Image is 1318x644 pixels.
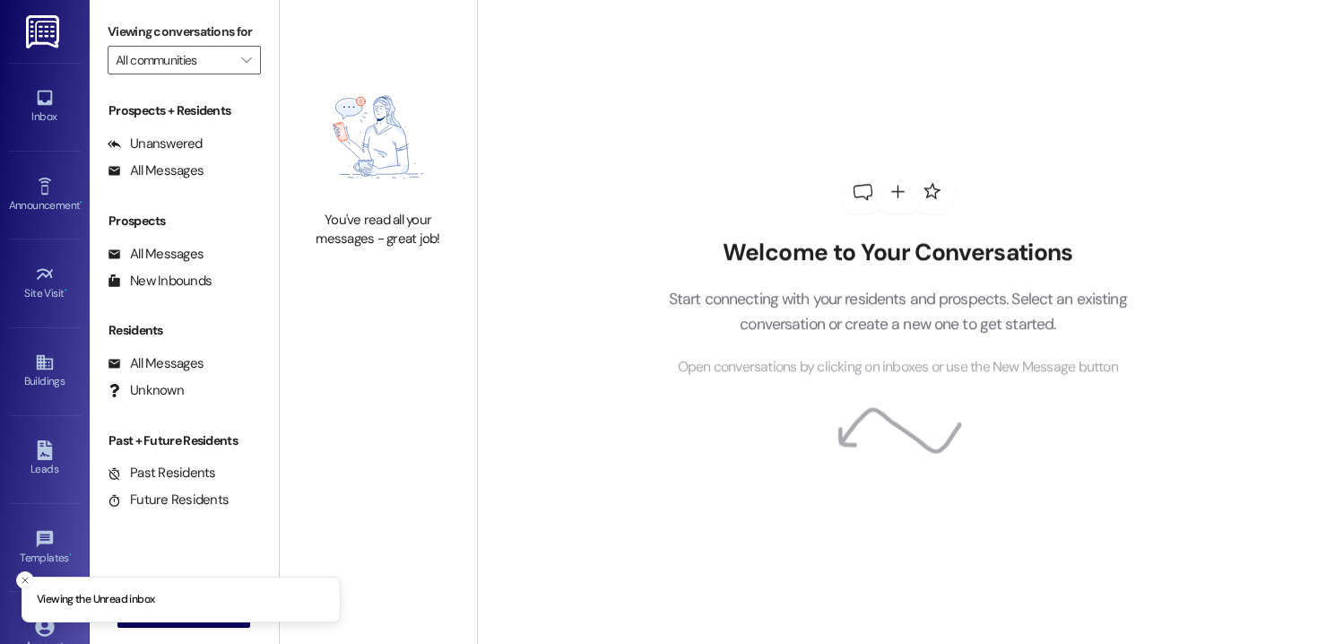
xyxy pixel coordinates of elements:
a: Templates • [9,524,81,572]
i:  [241,53,251,67]
a: Site Visit • [9,259,81,308]
a: Inbox [9,83,81,131]
div: Unanswered [108,135,203,153]
button: Close toast [16,571,34,589]
div: Prospects [90,212,279,231]
div: New Inbounds [108,272,212,291]
div: Unknown [108,381,184,400]
span: Open conversations by clicking on inboxes or use the New Message button [678,356,1118,379]
div: All Messages [108,161,204,180]
div: Future Residents [108,491,229,509]
div: Residents [90,321,279,340]
a: Buildings [9,347,81,396]
div: All Messages [108,245,204,264]
div: You've read all your messages - great job! [299,211,457,249]
img: ResiDesk Logo [26,15,63,48]
span: • [80,196,82,209]
p: Start connecting with your residents and prospects. Select an existing conversation or create a n... [641,286,1154,337]
div: Past + Future Residents [90,431,279,450]
input: All communities [116,46,232,74]
div: All Messages [108,354,204,373]
span: • [69,549,72,561]
a: Leads [9,435,81,483]
label: Viewing conversations for [108,18,261,46]
span: • [65,284,67,297]
div: Prospects + Residents [90,101,279,120]
img: empty-state [299,73,457,202]
p: Viewing the Unread inbox [37,592,154,608]
h2: Welcome to Your Conversations [641,239,1154,267]
div: Past Residents [108,464,216,483]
